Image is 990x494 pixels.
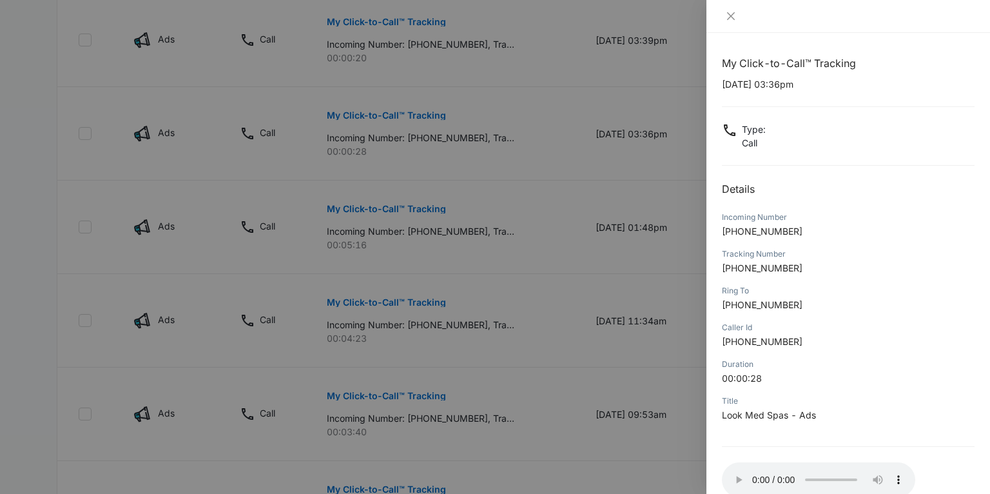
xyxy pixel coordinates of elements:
[722,248,975,260] div: Tracking Number
[128,75,139,85] img: tab_keywords_by_traffic_grey.svg
[35,75,45,85] img: tab_domain_overview_orange.svg
[21,21,31,31] img: logo_orange.svg
[742,123,766,136] p: Type :
[722,77,975,91] p: [DATE] 03:36pm
[49,76,115,84] div: Domain Overview
[722,285,975,297] div: Ring To
[722,181,975,197] h2: Details
[722,359,975,370] div: Duration
[722,299,802,310] span: [PHONE_NUMBER]
[722,226,802,237] span: [PHONE_NUMBER]
[722,262,802,273] span: [PHONE_NUMBER]
[726,11,736,21] span: close
[722,212,975,223] div: Incoming Number
[722,322,975,333] div: Caller Id
[722,410,816,420] span: Look Med Spas - Ads
[742,136,766,150] p: Call
[722,395,975,407] div: Title
[722,10,740,22] button: Close
[722,373,762,384] span: 00:00:28
[722,55,975,71] h1: My Click-to-Call™ Tracking
[21,34,31,44] img: website_grey.svg
[36,21,63,31] div: v 4.0.25
[722,336,802,347] span: [PHONE_NUMBER]
[34,34,142,44] div: Domain: [DOMAIN_NAME]
[142,76,217,84] div: Keywords by Traffic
